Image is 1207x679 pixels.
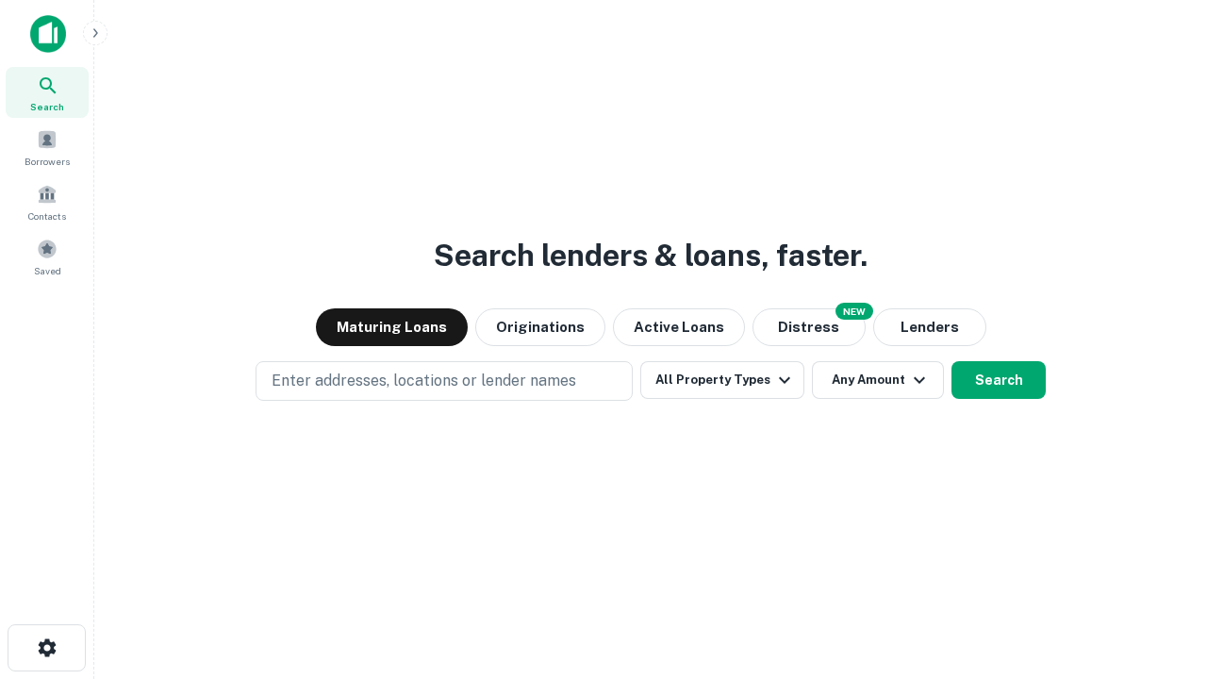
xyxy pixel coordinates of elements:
[256,361,633,401] button: Enter addresses, locations or lender names
[30,15,66,53] img: capitalize-icon.png
[613,308,745,346] button: Active Loans
[835,303,873,320] div: NEW
[434,233,868,278] h3: Search lenders & loans, faster.
[34,263,61,278] span: Saved
[475,308,605,346] button: Originations
[812,361,944,399] button: Any Amount
[6,67,89,118] a: Search
[316,308,468,346] button: Maturing Loans
[6,122,89,173] a: Borrowers
[30,99,64,114] span: Search
[25,154,70,169] span: Borrowers
[6,176,89,227] a: Contacts
[6,231,89,282] a: Saved
[873,308,986,346] button: Lenders
[640,361,804,399] button: All Property Types
[752,308,866,346] button: Search distressed loans with lien and other non-mortgage details.
[1113,528,1207,619] iframe: Chat Widget
[272,370,576,392] p: Enter addresses, locations or lender names
[28,208,66,224] span: Contacts
[951,361,1046,399] button: Search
